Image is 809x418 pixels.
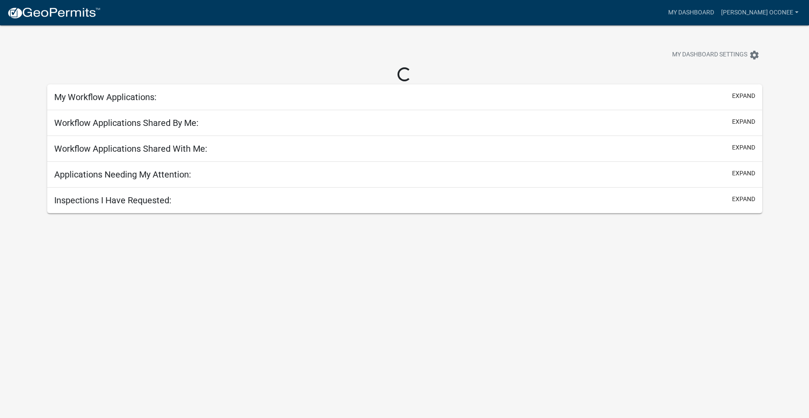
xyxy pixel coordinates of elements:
[54,118,199,128] h5: Workflow Applications Shared By Me:
[718,4,802,21] a: [PERSON_NAME] oconee
[54,169,191,180] h5: Applications Needing My Attention:
[665,4,718,21] a: My Dashboard
[732,143,755,152] button: expand
[54,195,171,206] h5: Inspections I Have Requested:
[54,92,157,102] h5: My Workflow Applications:
[54,143,207,154] h5: Workflow Applications Shared With Me:
[732,169,755,178] button: expand
[749,50,760,60] i: settings
[665,46,767,63] button: My Dashboard Settingssettings
[732,117,755,126] button: expand
[672,50,747,60] span: My Dashboard Settings
[732,91,755,101] button: expand
[732,195,755,204] button: expand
